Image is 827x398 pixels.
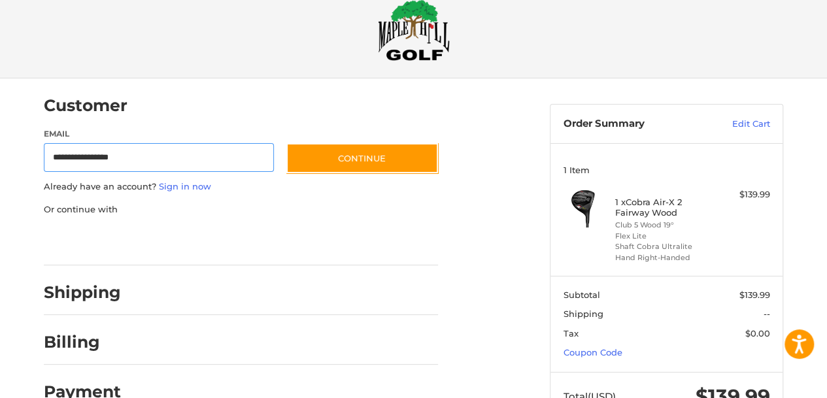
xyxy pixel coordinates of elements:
h2: Shipping [44,282,121,303]
h3: 1 Item [564,165,770,175]
iframe: PayPal-paypal [40,229,138,252]
iframe: PayPal-paylater [150,229,248,252]
h4: 1 x Cobra Air-X 2 Fairway Wood [615,197,715,218]
a: Edit Cart [704,118,770,131]
div: $139.99 [718,188,770,201]
span: Shipping [564,308,603,319]
h3: Order Summary [564,118,704,131]
p: Already have an account? [44,180,438,193]
span: $0.00 [745,328,770,339]
label: Email [44,128,274,140]
h2: Billing [44,332,120,352]
li: Hand Right-Handed [615,252,715,263]
iframe: Google Customer Reviews [719,363,827,398]
iframe: PayPal-venmo [262,229,360,252]
span: Subtotal [564,290,600,300]
a: Sign in now [159,181,211,191]
span: Tax [564,328,579,339]
li: Shaft Cobra Ultralite [615,241,715,252]
li: Flex Lite [615,231,715,242]
a: Coupon Code [564,347,622,357]
h2: Customer [44,95,127,116]
span: $139.99 [739,290,770,300]
span: -- [764,308,770,319]
li: Club 5 Wood 19° [615,220,715,231]
p: Or continue with [44,203,438,216]
button: Continue [286,143,438,173]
